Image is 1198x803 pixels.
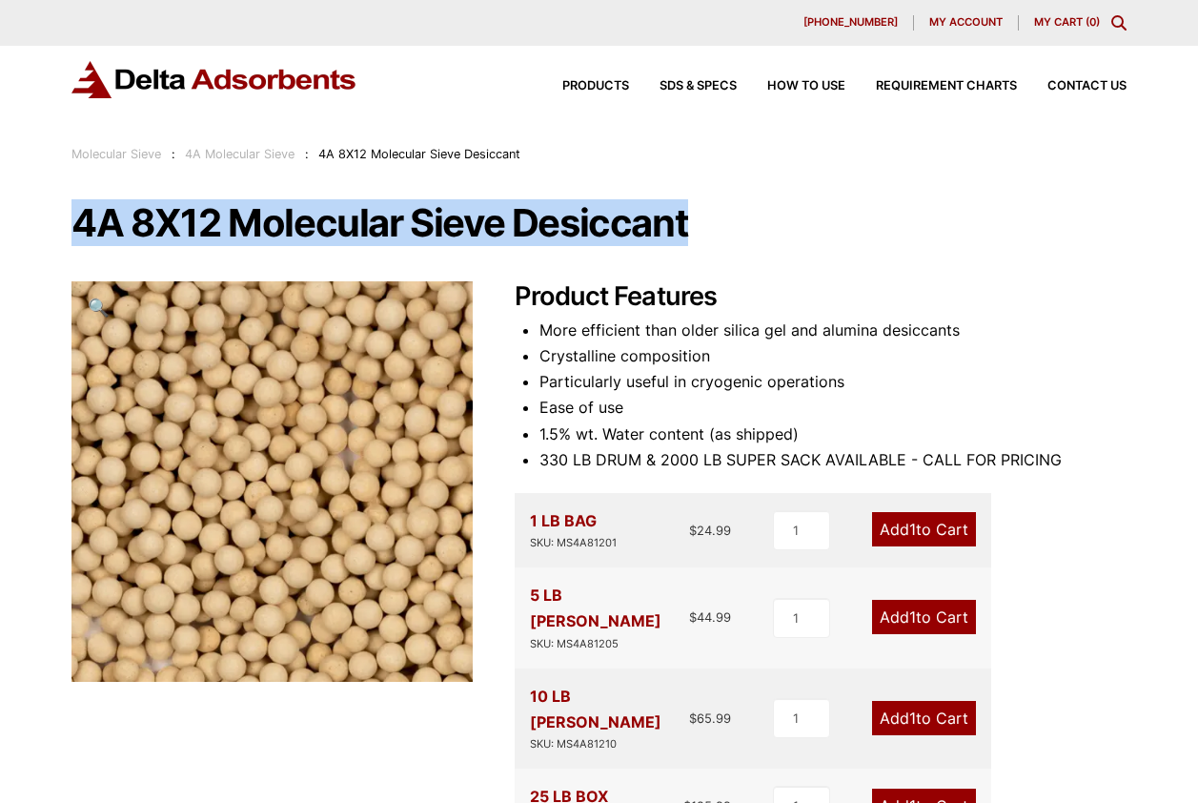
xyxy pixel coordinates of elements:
span: 1 [909,607,916,627]
a: View full-screen image gallery [71,281,124,334]
div: 10 LB [PERSON_NAME] [530,684,689,753]
bdi: 24.99 [689,523,731,538]
span: 🔍 [88,297,110,318]
span: SDS & SPECS [660,80,737,93]
span: : [305,147,309,161]
a: [PHONE_NUMBER] [788,15,914,31]
a: Add1to Cart [872,512,976,546]
div: SKU: MS4A81205 [530,635,689,653]
span: 1 [909,709,916,728]
li: Particularly useful in cryogenic operations [539,369,1126,395]
li: More efficient than older silica gel and alumina desiccants [539,318,1126,343]
span: Contact Us [1047,80,1127,93]
span: Products [562,80,629,93]
a: Requirement Charts [845,80,1017,93]
img: Delta Adsorbents [71,61,357,98]
a: How to Use [737,80,845,93]
li: Ease of use [539,395,1126,421]
h1: 4A 8X12 Molecular Sieve Desiccant [71,203,1126,243]
bdi: 44.99 [689,609,731,625]
li: 1.5% wt. Water content (as shipped) [539,422,1126,447]
span: How to Use [767,80,845,93]
a: SDS & SPECS [629,80,737,93]
span: $ [689,523,697,538]
div: Toggle Modal Content [1111,15,1127,31]
li: 330 LB DRUM & 2000 LB SUPER SACK AVAILABLE - CALL FOR PRICING [539,447,1126,473]
h2: Product Features [515,281,1127,313]
span: $ [689,609,697,625]
div: SKU: MS4A81201 [530,534,617,552]
span: : [172,147,175,161]
bdi: 65.99 [689,710,731,726]
span: [PHONE_NUMBER] [803,17,898,28]
a: Add1to Cart [872,701,976,735]
a: My account [914,15,1019,31]
span: $ [689,710,697,726]
span: Requirement Charts [876,80,1017,93]
div: 5 LB [PERSON_NAME] [530,583,689,652]
div: 1 LB BAG [530,508,617,552]
span: My account [929,17,1003,28]
a: Contact Us [1017,80,1127,93]
span: 4A 8X12 Molecular Sieve Desiccant [318,147,520,161]
span: 0 [1089,15,1096,29]
a: 4A Molecular Sieve [185,147,294,161]
span: 1 [909,520,916,539]
a: Add1to Cart [872,600,976,634]
a: My Cart (0) [1034,15,1100,29]
div: SKU: MS4A81210 [530,735,689,753]
li: Crystalline composition [539,343,1126,369]
a: Products [532,80,629,93]
a: Molecular Sieve [71,147,161,161]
